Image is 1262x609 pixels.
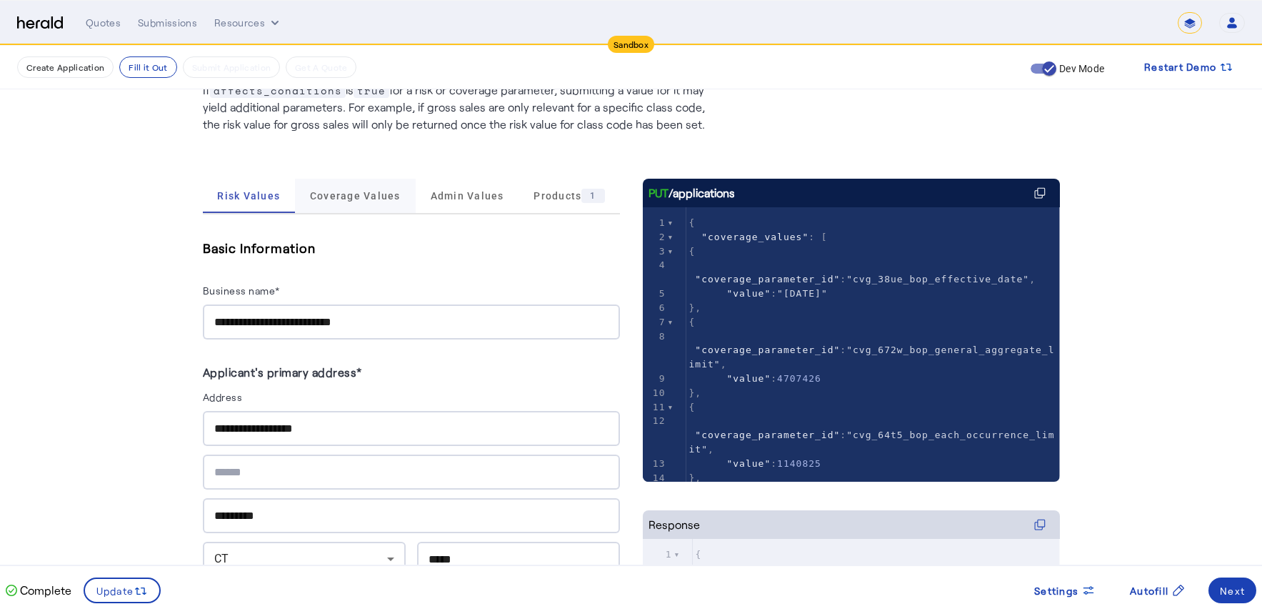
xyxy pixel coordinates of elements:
[210,83,346,98] span: affects_conditions
[689,217,696,228] span: {
[217,191,280,201] span: Risk Values
[1130,583,1168,598] span: Autofill
[354,83,389,98] span: true
[84,578,161,603] button: Update
[846,274,1029,284] span: "cvg_38ue_bop_effective_date"
[643,386,668,400] div: 10
[286,56,356,78] button: Get A Quote
[643,301,668,315] div: 6
[689,302,702,313] span: },
[726,373,771,384] span: "value"
[643,400,668,415] div: 11
[643,230,668,244] div: 2
[1023,578,1107,603] button: Settings
[203,284,280,297] label: Business name*
[1208,578,1256,603] button: Next
[689,345,1055,370] span: "cvg_672w_bop_general_aggregate_limit"
[689,317,696,327] span: {
[696,563,809,574] span: : {
[777,288,828,299] span: "[DATE]"
[643,244,668,259] div: 3
[1220,583,1245,598] div: Next
[86,16,121,30] div: Quotes
[17,56,114,78] button: Create Application
[689,288,828,299] span: :
[1034,583,1078,598] span: Settings
[1144,59,1216,76] span: Restart Demo
[581,189,604,203] div: 1
[648,184,735,202] div: /applications
[643,562,674,576] div: 2
[689,387,702,398] span: },
[643,548,674,562] div: 1
[777,373,821,384] span: 4707426
[203,391,243,403] label: Address
[689,373,821,384] span: :
[96,583,134,598] span: Update
[643,315,668,330] div: 7
[214,16,282,30] button: Resources dropdown menu
[643,457,668,471] div: 13
[701,232,808,242] span: "coverage_values"
[643,414,668,428] div: 12
[648,184,668,202] span: PUT
[696,549,702,560] span: {
[1056,61,1104,76] label: Dev Mode
[608,36,654,53] div: Sandbox
[203,237,620,259] h5: Basic Information
[689,415,1055,455] span: : ,
[643,258,668,272] div: 4
[203,59,717,133] p: Conditionally relevant values are only returned when the required conditions are met. If is for a...
[708,563,790,574] span: "application"
[689,472,702,483] span: },
[643,287,668,301] div: 5
[695,345,840,355] span: "coverage_parameter_id"
[643,216,668,230] div: 1
[214,552,229,565] span: CT
[689,331,1055,370] span: : ,
[203,365,362,379] label: Applicant's primary address*
[777,458,821,469] span: 1140825
[643,330,668,344] div: 8
[17,16,63,30] img: Herald Logo
[310,191,401,201] span: Coverage Values
[17,582,71,599] p: Complete
[648,516,700,533] div: Response
[695,274,840,284] span: "coverage_parameter_id"
[726,288,771,299] span: "value"
[695,430,840,440] span: "coverage_parameter_id"
[689,430,1055,455] span: "cvg_64t5_bop_each_occurrence_limit"
[689,402,696,412] span: {
[643,372,668,386] div: 9
[689,246,696,257] span: {
[534,189,604,203] span: Products
[726,458,771,469] span: "value"
[138,16,197,30] div: Submissions
[689,458,821,469] span: :
[689,259,1036,284] span: : ,
[643,471,668,485] div: 14
[1118,578,1197,603] button: Autofill
[183,56,280,78] button: Submit Application
[689,232,828,242] span: : [
[1133,54,1245,80] button: Restart Demo
[119,56,176,78] button: Fill it Out
[431,191,504,201] span: Admin Values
